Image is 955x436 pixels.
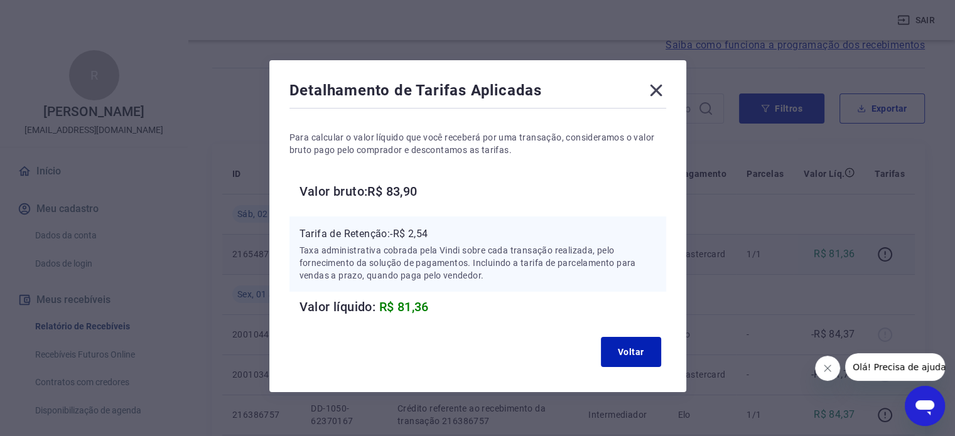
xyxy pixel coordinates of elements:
p: Tarifa de Retenção: -R$ 2,54 [299,226,656,242]
span: Olá! Precisa de ajuda? [8,9,105,19]
h6: Valor líquido: [299,297,666,317]
div: Detalhamento de Tarifas Aplicadas [289,80,666,105]
button: Voltar [601,337,661,367]
iframe: Fechar mensagem [815,356,840,381]
span: R$ 81,36 [379,299,429,314]
iframe: Mensagem da empresa [845,353,945,381]
p: Taxa administrativa cobrada pela Vindi sobre cada transação realizada, pelo fornecimento da soluç... [299,244,656,282]
h6: Valor bruto: R$ 83,90 [299,181,666,201]
p: Para calcular o valor líquido que você receberá por uma transação, consideramos o valor bruto pag... [289,131,666,156]
iframe: Botão para abrir a janela de mensagens [905,386,945,426]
